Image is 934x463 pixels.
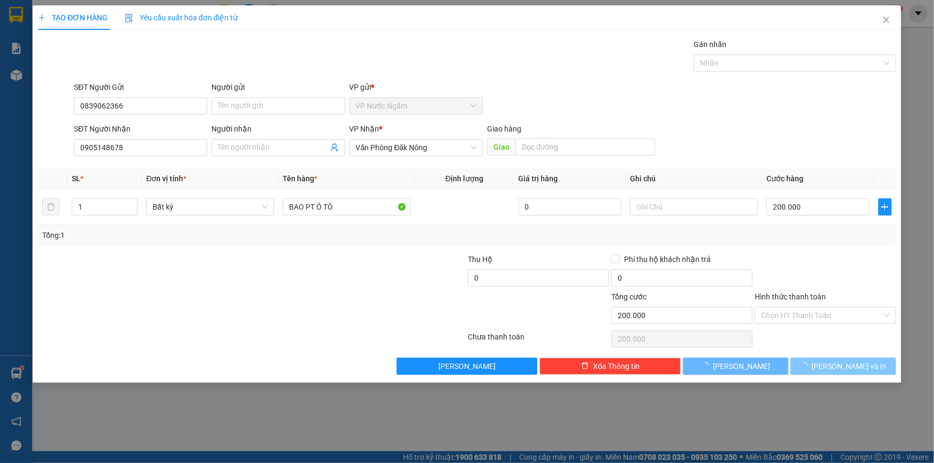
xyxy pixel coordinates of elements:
[356,140,476,156] span: Văn Phòng Đăk Nông
[356,98,476,114] span: VP Nước Ngầm
[211,123,345,135] div: Người nhận
[330,143,339,152] span: user-add
[42,198,59,215] button: delete
[630,198,758,215] input: Ghi Chú
[713,360,770,372] span: [PERSON_NAME]
[125,14,133,22] img: icon
[74,81,207,93] div: SĐT Người Gửi
[38,14,45,21] span: plus
[6,76,86,94] h2: Q16Y4KMQ
[38,13,108,22] span: TẠO ĐƠN HÀNG
[143,9,259,26] b: [DOMAIN_NAME]
[283,174,317,183] span: Tên hàng
[791,358,896,375] button: [PERSON_NAME] và In
[146,174,186,183] span: Đơn vị tính
[56,76,259,144] h2: VP Nhận: VP Buôn Ma Thuột
[487,125,521,133] span: Giao hàng
[519,198,622,215] input: 0
[350,125,379,133] span: VP Nhận
[540,358,681,375] button: deleteXóa Thông tin
[812,360,887,372] span: [PERSON_NAME] và In
[593,360,640,372] span: Xóa Thông tin
[74,123,207,135] div: SĐT Người Nhận
[620,253,715,265] span: Phí thu hộ khách nhận trả
[626,168,762,189] th: Ghi chú
[72,174,80,183] span: SL
[515,138,655,156] input: Dọc đường
[871,5,901,35] button: Close
[42,229,361,241] div: Tổng: 1
[755,292,826,301] label: Hình thức thanh toán
[611,292,647,301] span: Tổng cước
[581,362,589,371] span: delete
[153,199,268,215] span: Bất kỳ
[694,40,726,49] label: Gán nhãn
[211,81,345,93] div: Người gửi
[445,174,483,183] span: Định lượng
[397,358,538,375] button: [PERSON_NAME]
[6,16,37,70] img: logo.jpg
[766,174,803,183] span: Cước hàng
[468,255,492,264] span: Thu Hộ
[487,138,515,156] span: Giao
[519,174,558,183] span: Giá trị hàng
[43,9,96,73] b: Nhà xe Thiên Trung
[283,198,411,215] input: VD: Bàn, Ghế
[125,13,238,22] span: Yêu cầu xuất hóa đơn điện tử
[438,360,496,372] span: [PERSON_NAME]
[350,81,483,93] div: VP gửi
[467,331,611,350] div: Chưa thanh toán
[879,203,891,211] span: plus
[800,362,812,369] span: loading
[701,362,713,369] span: loading
[878,198,892,215] button: plus
[683,358,788,375] button: [PERSON_NAME]
[882,16,891,24] span: close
